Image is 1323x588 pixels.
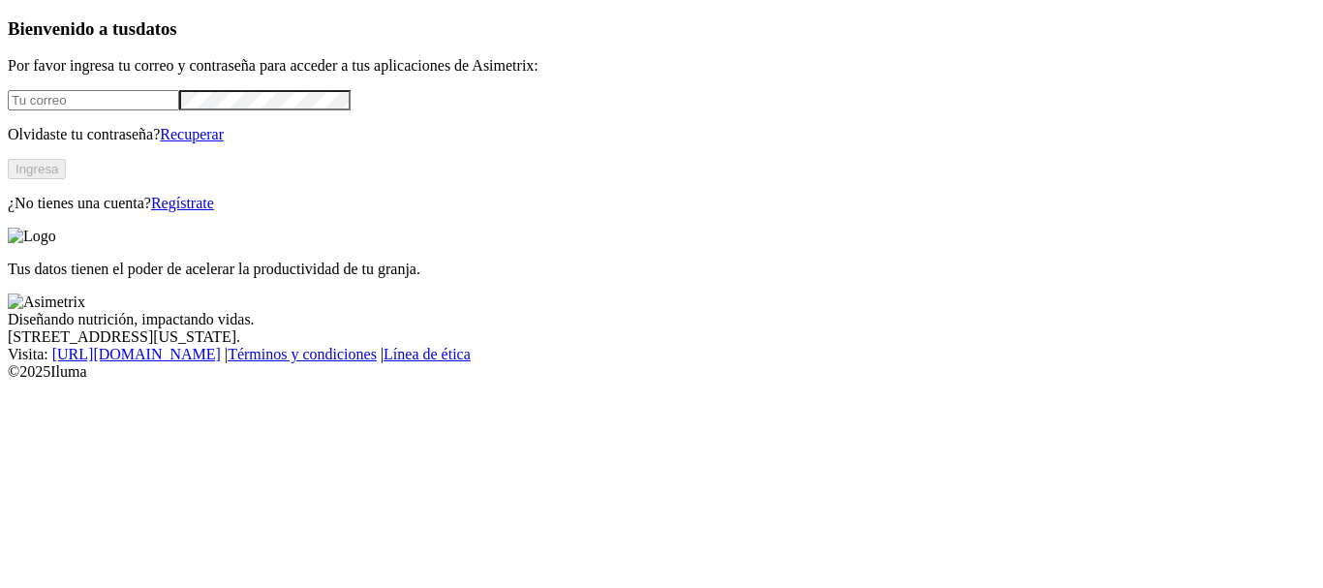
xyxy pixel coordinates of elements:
button: Ingresa [8,159,66,179]
h3: Bienvenido a tus [8,18,1315,40]
img: Logo [8,228,56,245]
div: Diseñando nutrición, impactando vidas. [8,311,1315,328]
a: [URL][DOMAIN_NAME] [52,346,221,362]
img: Asimetrix [8,294,85,311]
a: Recuperar [160,126,224,142]
a: Regístrate [151,195,214,211]
p: Por favor ingresa tu correo y contraseña para acceder a tus aplicaciones de Asimetrix: [8,57,1315,75]
span: datos [136,18,177,39]
a: Línea de ética [384,346,471,362]
div: © 2025 Iluma [8,363,1315,381]
div: [STREET_ADDRESS][US_STATE]. [8,328,1315,346]
div: Visita : | | [8,346,1315,363]
p: Olvidaste tu contraseña? [8,126,1315,143]
p: ¿No tienes una cuenta? [8,195,1315,212]
input: Tu correo [8,90,179,110]
a: Términos y condiciones [228,346,377,362]
p: Tus datos tienen el poder de acelerar la productividad de tu granja. [8,261,1315,278]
